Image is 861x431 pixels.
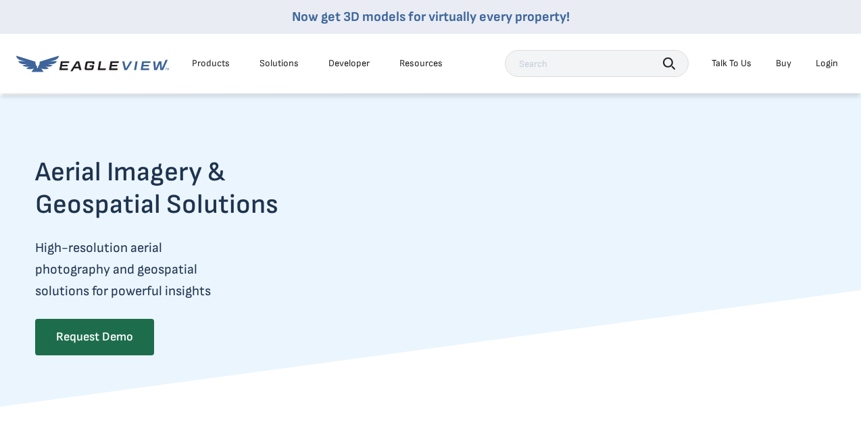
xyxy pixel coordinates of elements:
a: Now get 3D models for virtually every property! [292,9,570,25]
div: Resources [399,57,443,70]
a: Developer [328,57,370,70]
a: Buy [776,57,791,70]
div: Talk To Us [712,57,752,70]
div: Products [192,57,230,70]
input: Search [505,50,689,77]
a: Request Demo [35,319,154,355]
div: Login [816,57,838,70]
p: High-resolution aerial photography and geospatial solutions for powerful insights [35,237,331,302]
h2: Aerial Imagery & Geospatial Solutions [35,156,331,221]
div: Solutions [260,57,299,70]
